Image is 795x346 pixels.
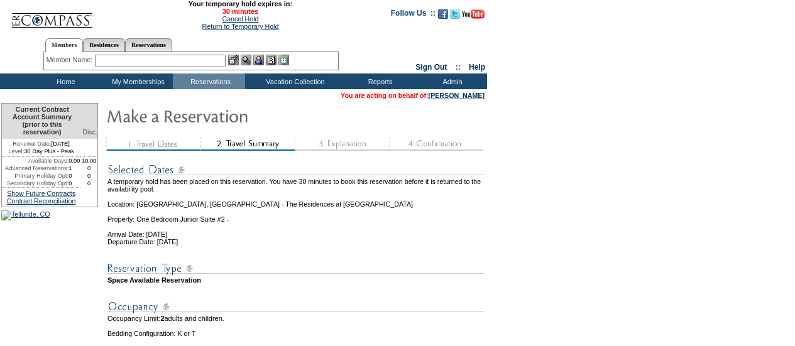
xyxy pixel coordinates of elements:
a: Cancel Hold [222,15,258,23]
td: 0 [80,172,97,180]
img: subTtlSelectedDates.gif [107,162,485,178]
a: Help [469,63,485,72]
td: Reports [343,73,415,89]
a: [PERSON_NAME] [429,92,485,99]
td: Secondary Holiday Opt: [2,180,69,187]
a: Residences [83,38,125,51]
span: 30 minutes [99,8,381,15]
td: 10.00 [80,157,97,165]
td: Follow Us :: [391,8,436,23]
td: 0 [69,180,80,187]
img: Subscribe to our YouTube Channel [462,9,485,19]
img: step1_state3.gif [106,138,200,151]
a: Reservations [125,38,172,51]
td: 0.00 [69,157,80,165]
td: Admin [415,73,487,89]
td: Bedding Configuration: K or T [107,330,485,337]
img: b_calculator.gif [278,55,289,65]
td: 0 [80,180,97,187]
img: Become our fan on Facebook [438,9,448,19]
td: My Memberships [101,73,173,89]
a: Members [45,38,84,52]
td: Property: One Bedroom Junior Suite #2 - [107,208,485,223]
img: View [241,55,251,65]
img: step4_state1.gif [389,138,483,151]
td: Space Available Reservation [107,276,485,284]
span: :: [456,63,461,72]
td: [DATE] [2,139,80,148]
td: 0 [69,172,80,180]
td: Current Contract Account Summary (prior to this reservation) [2,104,80,139]
span: Disc. [82,128,97,136]
a: Become our fan on Facebook [438,13,448,20]
td: Home [28,73,101,89]
a: Follow us on Twitter [450,13,460,20]
td: Reservations [173,73,245,89]
span: Renewal Date: [13,140,51,148]
td: Vacation Collection [245,73,343,89]
img: subTtlOccupancy.gif [107,299,485,315]
td: Occupancy Limit: adults and children. [107,315,485,322]
a: Show Future Contracts [7,190,75,197]
span: 2 [160,315,164,322]
img: b_edit.gif [228,55,239,65]
img: Follow us on Twitter [450,9,460,19]
td: Available Days: [2,157,69,165]
td: Advanced Reservations: [2,165,69,172]
td: A temporary hold has been placed on this reservation. You have 30 minutes to book this reservatio... [107,178,485,193]
td: 0 [80,165,97,172]
span: Level: [8,148,24,155]
img: Telluride, CO [1,210,50,220]
img: subTtlResType.gif [107,261,485,276]
td: 1 [69,165,80,172]
img: Impersonate [253,55,264,65]
img: step2_state2.gif [200,138,295,151]
div: Member Name: [47,55,95,65]
td: 30 Day Plus - Peak [2,148,80,157]
img: Reservations [266,55,277,65]
a: Subscribe to our YouTube Channel [462,13,485,20]
img: Make Reservation [106,103,358,128]
span: You are acting on behalf of: [341,92,485,99]
td: Departure Date: [DATE] [107,238,485,246]
td: Primary Holiday Opt: [2,172,69,180]
a: Return to Temporary Hold [202,23,279,30]
img: step3_state1.gif [295,138,389,151]
td: Arrival Date: [DATE] [107,223,485,238]
img: Compass Home [11,3,92,28]
td: Location: [GEOGRAPHIC_DATA], [GEOGRAPHIC_DATA] - The Residences at [GEOGRAPHIC_DATA] [107,193,485,208]
a: Sign Out [415,63,447,72]
a: Contract Reconciliation [7,197,76,205]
